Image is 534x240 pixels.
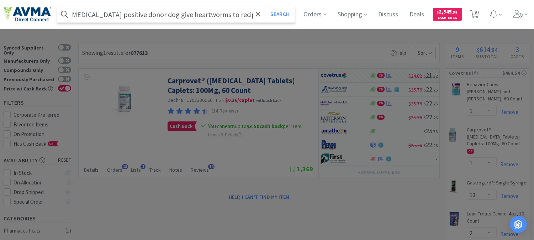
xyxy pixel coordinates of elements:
[265,6,295,22] button: Search
[437,16,458,21] span: Cash Back
[437,8,458,15] span: 2,545
[467,12,482,19] a: 9
[433,5,462,24] a: $2,545.58Cash Back
[510,216,527,233] div: Open Intercom Messenger
[452,10,458,15] span: . 58
[407,11,427,18] a: Deals
[437,10,439,15] span: $
[376,11,401,18] a: Discuss
[57,6,295,22] input: Search by item, sku, manufacturer, ingredient, size...
[4,7,51,22] img: e4e33dab9f054f5782a47901c742baa9_102.png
